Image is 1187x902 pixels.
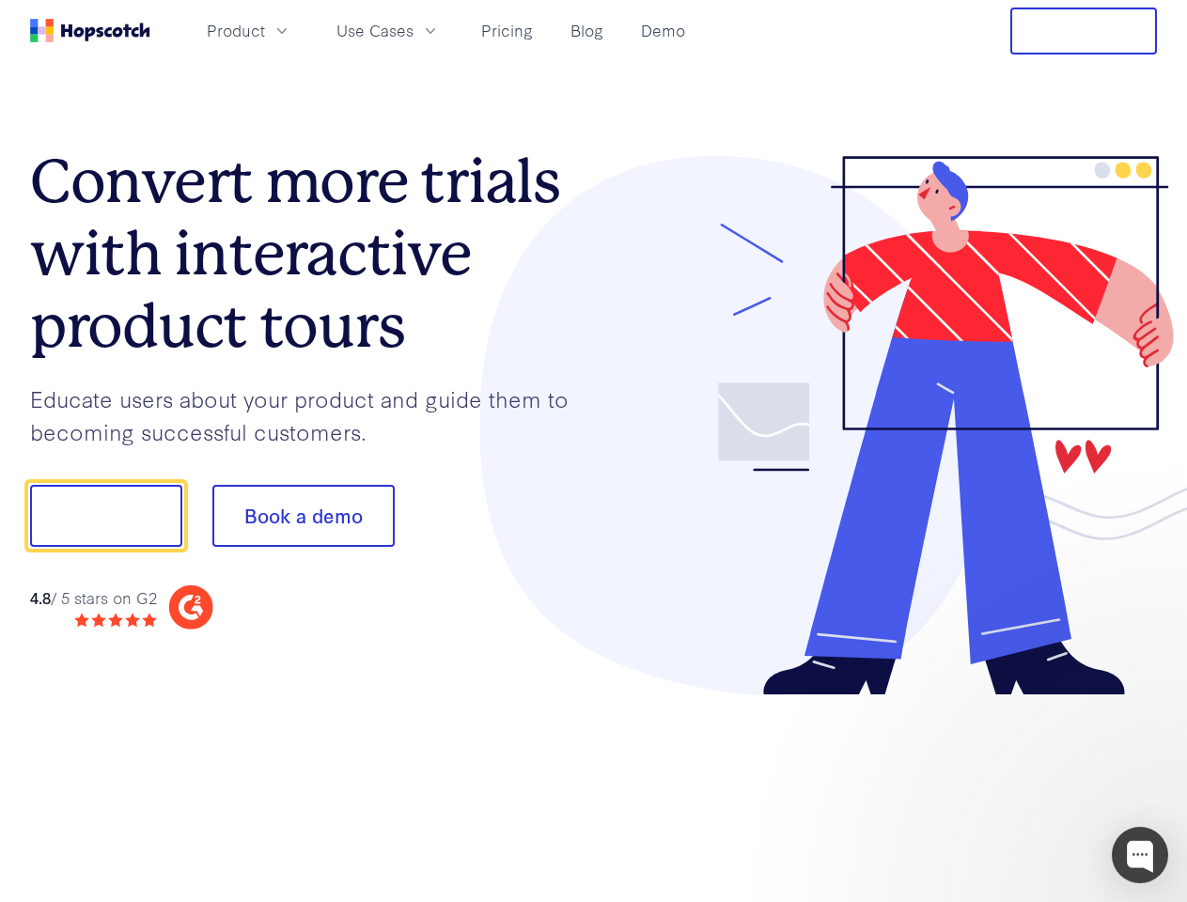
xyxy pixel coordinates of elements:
div: / 5 stars on G2 [30,586,157,610]
a: Blog [563,15,611,46]
button: Book a demo [212,485,395,547]
button: Show me! [30,485,182,547]
button: Product [195,15,303,46]
a: Home [30,19,150,42]
strong: 4.8 [30,586,51,608]
h1: Convert more trials with interactive product tours [30,146,594,362]
span: Use Cases [336,19,414,42]
span: Product [207,19,265,42]
p: Educate users about your product and guide them to becoming successful customers. [30,382,594,447]
button: Use Cases [325,15,451,46]
a: Demo [633,15,693,46]
button: Free Trial [1010,8,1157,54]
a: Pricing [474,15,540,46]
